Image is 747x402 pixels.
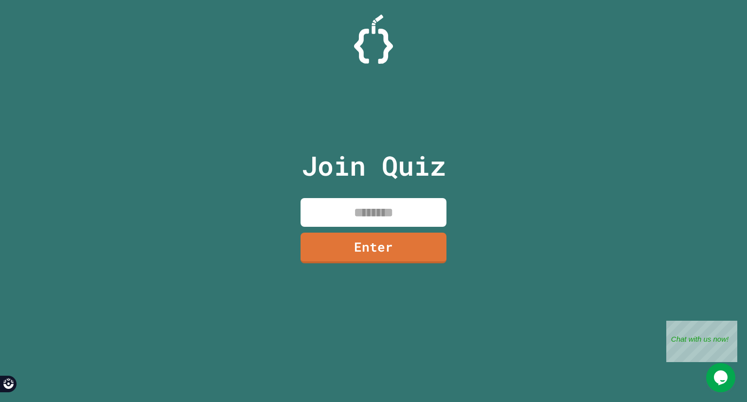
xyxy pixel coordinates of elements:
iframe: chat widget [666,321,737,362]
a: Enter [301,233,446,263]
iframe: chat widget [706,363,737,392]
p: Join Quiz [302,146,446,186]
img: Logo.svg [354,15,393,64]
